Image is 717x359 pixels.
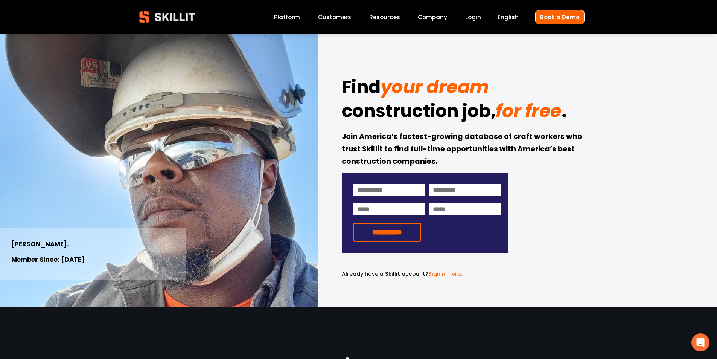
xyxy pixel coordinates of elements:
[369,12,400,22] a: folder dropdown
[11,239,69,250] strong: [PERSON_NAME].
[428,270,461,278] a: Sign in here
[274,12,300,22] a: Platform
[381,74,489,99] em: your dream
[691,333,709,351] div: Open Intercom Messenger
[498,13,519,21] span: English
[342,270,508,278] p: .
[342,73,381,104] strong: Find
[498,12,519,22] div: language picker
[562,97,567,128] strong: .
[11,255,85,266] strong: Member Since: [DATE]
[342,270,428,278] span: Already have a Skillit account?
[418,12,447,22] a: Company
[535,10,585,24] a: Book a Demo
[342,97,496,128] strong: construction job,
[342,131,584,168] strong: Join America’s fastest-growing database of craft workers who trust Skillit to find full-time oppo...
[318,12,351,22] a: Customers
[465,12,481,22] a: Login
[133,6,201,28] img: Skillit
[496,98,561,124] em: for free
[369,13,400,21] span: Resources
